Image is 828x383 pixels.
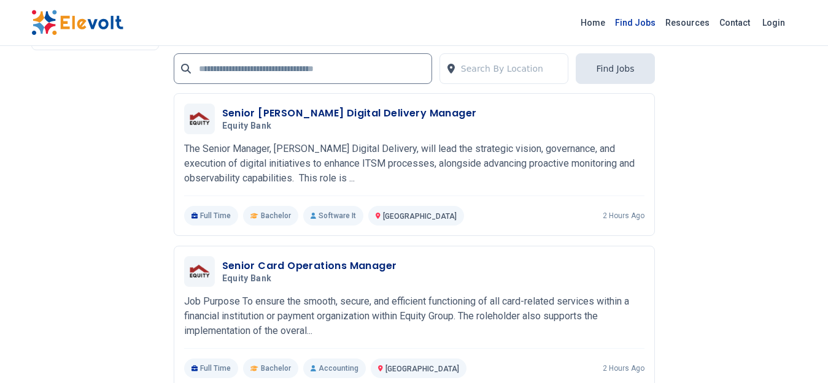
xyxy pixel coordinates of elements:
[184,206,239,226] p: Full Time
[184,358,239,378] p: Full Time
[603,363,644,373] p: 2 hours ago
[222,259,397,273] h3: Senior Card Operations Manager
[755,10,792,35] a: Login
[184,104,644,226] a: Equity BankSenior [PERSON_NAME] Digital Delivery ManagerEquity BankThe Senior Manager, [PERSON_NA...
[603,211,644,221] p: 2 hours ago
[610,13,660,32] a: Find Jobs
[222,106,477,121] h3: Senior [PERSON_NAME] Digital Delivery Manager
[303,358,366,378] p: Accounting
[31,10,123,36] img: Elevolt
[576,13,610,32] a: Home
[222,121,272,132] span: Equity Bank
[184,142,644,186] p: The Senior Manager, [PERSON_NAME] Digital Delivery, will lead the strategic vision, governance, a...
[303,206,363,226] p: Software It
[660,13,714,32] a: Resources
[714,13,755,32] a: Contact
[261,363,291,373] span: Bachelor
[261,211,291,221] span: Bachelor
[222,273,272,284] span: Equity Bank
[576,53,654,84] button: Find Jobs
[187,263,212,280] img: Equity Bank
[383,212,457,221] span: [GEOGRAPHIC_DATA]
[184,294,644,338] p: Job Purpose To ensure the smooth, secure, and efficient functioning of all card-related services ...
[385,365,459,373] span: [GEOGRAPHIC_DATA]
[184,256,644,378] a: Equity BankSenior Card Operations ManagerEquity BankJob Purpose To ensure the smooth, secure, and...
[767,324,828,383] iframe: Chat Widget
[187,110,212,127] img: Equity Bank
